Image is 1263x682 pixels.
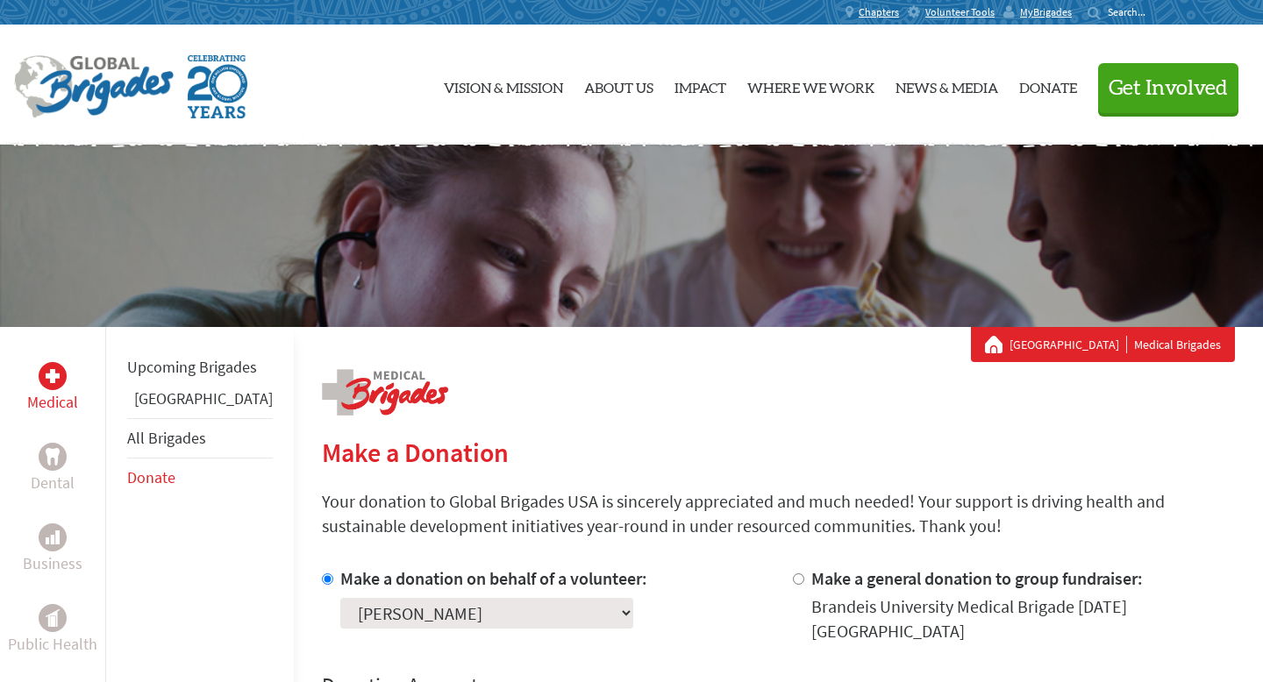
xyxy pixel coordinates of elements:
[747,39,874,131] a: Where We Work
[39,362,67,390] div: Medical
[127,458,273,497] li: Donate
[23,523,82,576] a: BusinessBusiness
[127,348,273,387] li: Upcoming Brigades
[8,604,97,657] a: Public HealthPublic Health
[188,55,247,118] img: Global Brigades Celebrating 20 Years
[444,39,563,131] a: Vision & Mission
[340,567,647,589] label: Make a donation on behalf of a volunteer:
[674,39,726,131] a: Impact
[1109,78,1228,99] span: Get Involved
[127,467,175,487] a: Donate
[39,523,67,551] div: Business
[859,5,899,19] span: Chapters
[925,5,995,19] span: Volunteer Tools
[127,387,273,418] li: Belize
[46,530,60,544] img: Business
[8,632,97,657] p: Public Health
[1098,63,1238,113] button: Get Involved
[134,388,273,408] a: [GEOGRAPHIC_DATA]
[322,369,448,416] img: logo-medical.png
[985,336,1221,353] div: Medical Brigades
[811,567,1143,589] label: Make a general donation to group fundraiser:
[31,443,75,495] a: DentalDental
[46,609,60,627] img: Public Health
[322,437,1235,468] h2: Make a Donation
[127,418,273,458] li: All Brigades
[27,362,78,415] a: MedicalMedical
[1108,5,1158,18] input: Search...
[46,448,60,465] img: Dental
[584,39,653,131] a: About Us
[1019,39,1077,131] a: Donate
[811,594,1236,643] div: Brandeis University Medical Brigade [DATE] [GEOGRAPHIC_DATA]
[23,551,82,576] p: Business
[14,55,174,118] img: Global Brigades Logo
[1020,5,1072,19] span: MyBrigades
[896,39,998,131] a: News & Media
[127,357,257,377] a: Upcoming Brigades
[1010,336,1127,353] a: [GEOGRAPHIC_DATA]
[31,471,75,495] p: Dental
[39,443,67,471] div: Dental
[27,390,78,415] p: Medical
[46,369,60,383] img: Medical
[322,489,1235,538] p: Your donation to Global Brigades USA is sincerely appreciated and much needed! Your support is dr...
[127,428,206,448] a: All Brigades
[39,604,67,632] div: Public Health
